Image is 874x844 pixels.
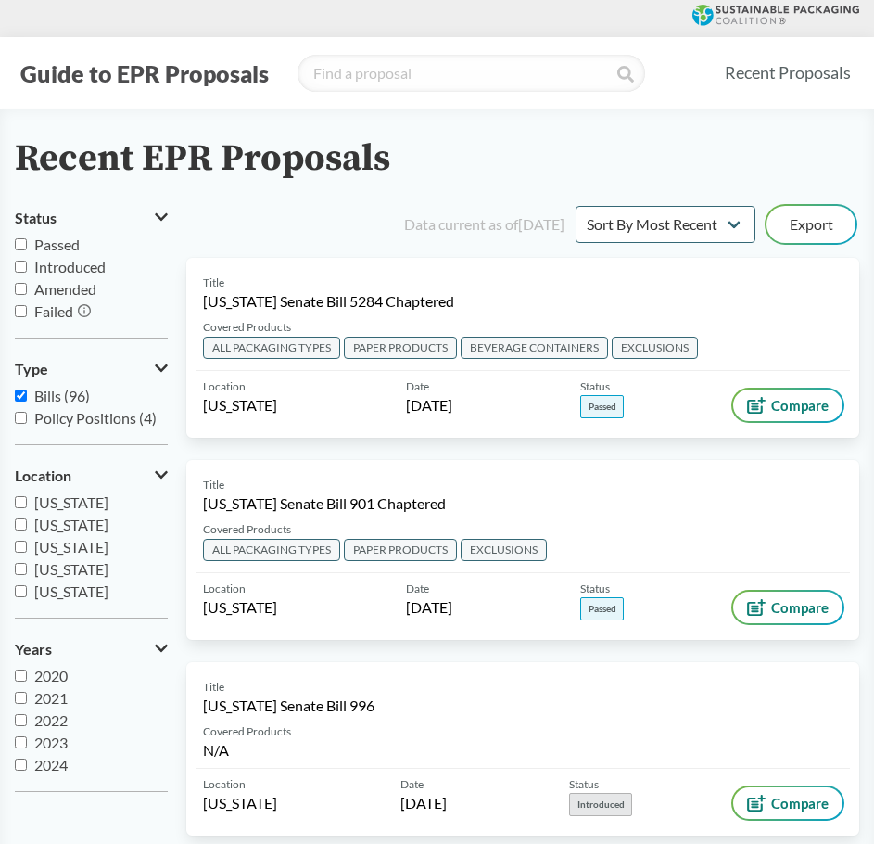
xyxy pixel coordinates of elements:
[580,581,610,597] span: Status
[203,291,454,312] span: [US_STATE] Senate Bill 5284 Chaptered
[34,236,80,253] span: Passed
[15,261,27,273] input: Introduced
[203,741,229,759] span: N/A
[580,395,624,418] span: Passed
[15,496,27,508] input: [US_STATE]
[569,793,632,816] span: Introduced
[15,305,27,317] input: Failed
[34,711,68,729] span: 2022
[15,633,168,665] button: Years
[400,793,447,813] span: [DATE]
[203,493,446,514] span: [US_STATE] Senate Bill 901 Chaptered
[15,210,57,226] span: Status
[406,597,452,618] span: [DATE]
[203,539,340,561] span: ALL PACKAGING TYPES
[203,679,224,696] span: Title
[34,280,96,298] span: Amended
[406,378,429,395] span: Date
[15,736,27,748] input: 2023
[203,275,224,291] span: Title
[203,776,246,793] span: Location
[203,395,277,416] span: [US_STATE]
[15,714,27,726] input: 2022
[766,206,855,243] button: Export
[34,538,108,556] span: [US_STATE]
[733,787,842,819] button: Compare
[15,518,27,531] input: [US_STATE]
[34,493,108,511] span: [US_STATE]
[15,353,168,385] button: Type
[406,395,452,416] span: [DATE]
[15,467,71,484] span: Location
[203,378,246,395] span: Location
[733,390,842,421] button: Compare
[34,302,73,320] span: Failed
[15,460,168,492] button: Location
[15,390,27,402] input: Bills (96)
[15,412,27,424] input: Policy Positions (4)
[771,398,829,413] span: Compare
[203,337,340,359] span: ALL PACKAGING TYPES
[771,600,829,615] span: Compare
[34,387,90,404] span: Bills (96)
[400,776,424,793] span: Date
[203,696,374,716] span: [US_STATE] Senate Bill 996
[203,723,291,740] span: Covered Products
[406,581,429,597] span: Date
[203,581,246,597] span: Location
[203,477,224,493] span: Title
[404,213,564,236] div: Data current as of [DATE]
[461,337,608,359] span: BEVERAGE CONTAINERS
[771,796,829,811] span: Compare
[34,409,157,427] span: Policy Positions (4)
[15,58,274,88] button: Guide to EPR Proposals
[733,592,842,623] button: Compare
[34,734,68,751] span: 2023
[203,597,277,618] span: [US_STATE]
[34,516,108,533] span: [US_STATE]
[203,793,277,813] span: [US_STATE]
[203,319,291,336] span: Covered Products
[15,641,52,658] span: Years
[203,521,291,538] span: Covered Products
[344,337,457,359] span: PAPER PRODUCTS
[15,138,390,180] h2: Recent EPR Proposals
[15,541,27,553] input: [US_STATE]
[15,759,27,771] input: 2024
[461,539,547,561] span: EXCLUSIONS
[15,563,27,575] input: [US_STATE]
[15,202,168,234] button: Status
[580,378,610,395] span: Status
[34,258,106,275] span: Introduced
[34,560,108,578] span: [US_STATE]
[34,667,68,684] span: 2020
[612,337,698,359] span: EXCLUSIONS
[580,597,624,620] span: Passed
[15,585,27,597] input: [US_STATE]
[15,283,27,295] input: Amended
[15,692,27,704] input: 2021
[344,539,457,561] span: PAPER PRODUCTS
[298,55,645,92] input: Find a proposal
[15,361,48,377] span: Type
[15,238,27,250] input: Passed
[34,689,68,707] span: 2021
[716,52,859,94] a: Recent Proposals
[34,756,68,774] span: 2024
[569,776,599,793] span: Status
[15,670,27,682] input: 2020
[34,582,108,600] span: [US_STATE]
